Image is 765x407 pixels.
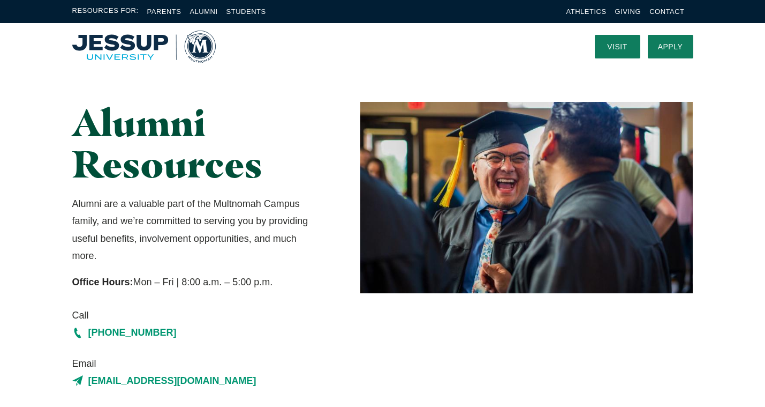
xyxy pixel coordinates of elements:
a: Students [226,8,266,16]
strong: Office Hours: [72,277,133,287]
a: Athletics [566,8,607,16]
a: Home [72,31,216,63]
span: Resources For: [72,5,139,18]
a: Apply [648,35,693,58]
h1: Alumni Resources [72,102,319,184]
p: Alumni are a valuable part of the Multnomah Campus family, and we’re committed to serving you by ... [72,195,319,265]
img: Multnomah University Logo [72,31,216,63]
p: Mon – Fri | 8:00 a.m. – 5:00 p.m. [72,273,319,291]
a: Giving [615,8,641,16]
a: Visit [595,35,640,58]
span: Email [72,355,319,372]
a: Parents [147,8,181,16]
span: Call [72,307,319,324]
a: [PHONE_NUMBER] [72,324,319,341]
img: Two Graduates Laughing [360,102,693,293]
a: Contact [649,8,684,16]
a: Alumni [190,8,217,16]
a: [EMAIL_ADDRESS][DOMAIN_NAME] [72,372,319,389]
